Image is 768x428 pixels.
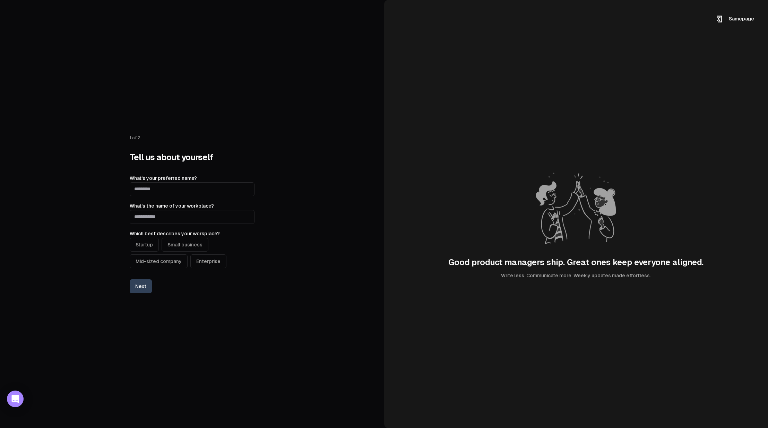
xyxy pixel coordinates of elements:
button: Small business [162,238,208,252]
button: Mid-sized company [130,254,188,268]
div: Write less. Communicate more. Weekly updates made effortless. [501,272,651,279]
label: Which best describes your workplace? [130,231,220,236]
button: Startup [130,238,159,252]
label: What's the name of your workplace? [130,203,214,209]
span: Samepage [729,16,754,21]
label: What's your preferred name? [130,175,197,181]
div: Good product managers ship. Great ones keep everyone aligned. [448,257,704,268]
button: Next [130,279,152,293]
h1: Tell us about yourself [130,152,254,163]
button: Enterprise [190,254,226,268]
div: Open Intercom Messenger [7,391,24,407]
p: 1 of 2 [130,135,254,141]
